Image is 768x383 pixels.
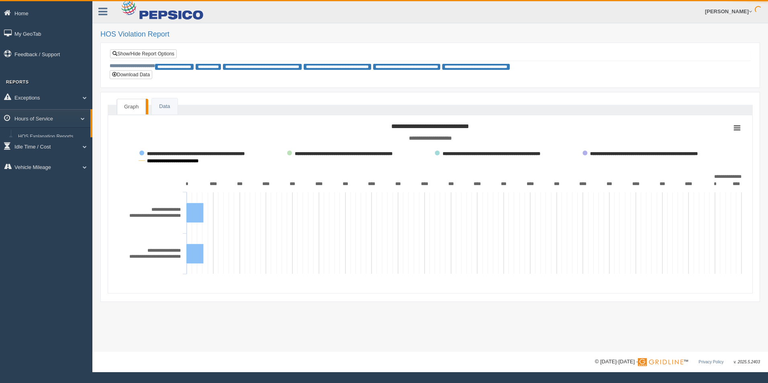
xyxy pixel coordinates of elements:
[699,360,723,364] a: Privacy Policy
[152,98,177,115] a: Data
[14,130,90,144] a: HOS Explanation Reports
[595,358,760,366] div: © [DATE]-[DATE] - ™
[110,70,152,79] button: Download Data
[638,358,683,366] img: Gridline
[117,99,146,115] a: Graph
[734,360,760,364] span: v. 2025.5.2403
[100,31,760,39] h2: HOS Violation Report
[110,49,177,58] a: Show/Hide Report Options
